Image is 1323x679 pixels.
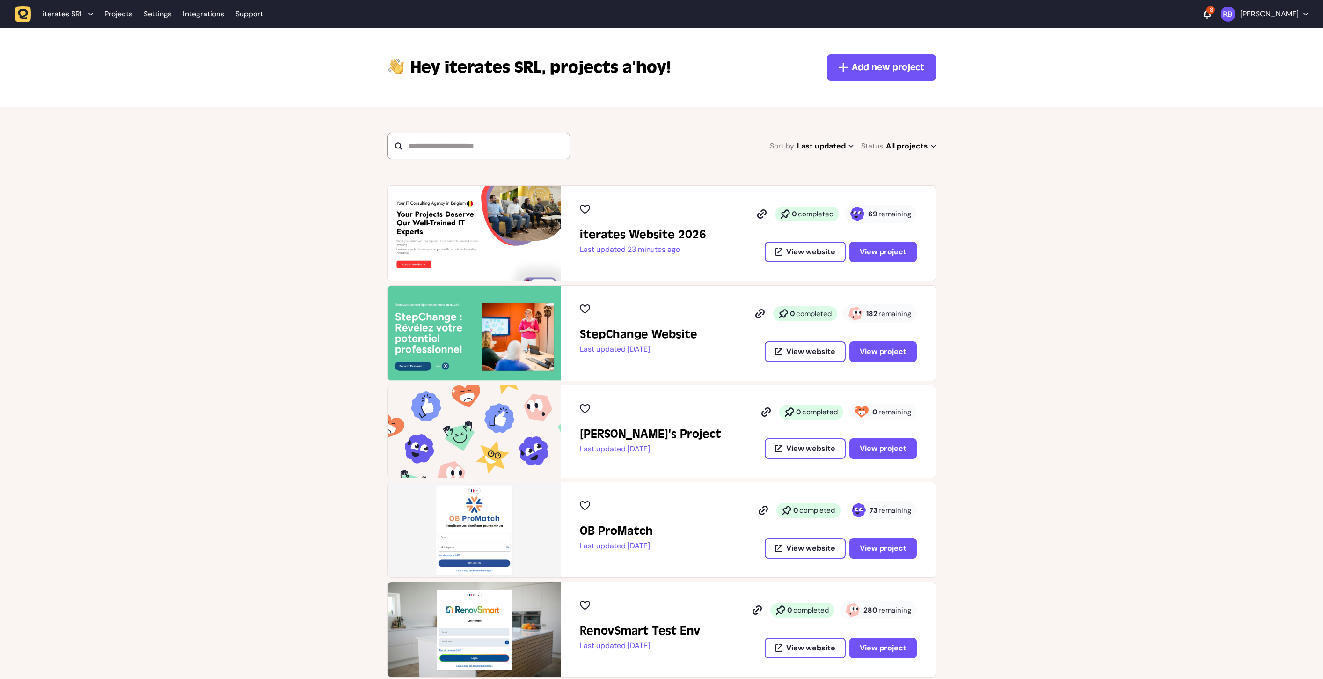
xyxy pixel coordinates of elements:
img: iterates Website 2026 [388,186,561,281]
h2: OB ProMatch [580,524,653,539]
button: View website [765,438,846,459]
button: View project [849,638,917,658]
span: Sort by [770,140,794,153]
img: Rodolphe Balay [1221,7,1235,22]
p: Last updated [DATE] [580,444,721,454]
span: Add new project [852,61,924,74]
span: View project [860,248,906,256]
button: View website [765,538,846,559]
strong: 0 [793,506,798,515]
span: remaining [878,407,911,417]
img: hi-hand [387,56,405,75]
p: Last updated [DATE] [580,345,697,354]
button: View project [849,341,917,362]
span: completed [796,309,832,318]
span: View website [786,348,835,355]
h2: iterates Website 2026 [580,227,706,242]
a: Support [235,9,263,19]
span: iterates SRL [410,56,546,79]
strong: 69 [868,209,877,219]
p: Last updated [DATE] [580,541,653,551]
span: completed [793,605,829,615]
strong: 182 [866,309,877,318]
div: 18 [1206,6,1215,14]
span: View website [786,445,835,452]
span: View website [786,644,835,652]
img: OB ProMatch [388,482,561,577]
span: View project [860,348,906,355]
p: projects a’hoy! [410,56,671,79]
span: View project [860,644,906,652]
span: remaining [878,309,911,318]
strong: 0 [787,605,792,615]
button: iterates SRL [15,6,99,22]
img: John's Project [388,385,561,478]
img: RenovSmart Test Env [388,582,561,677]
button: View website [765,638,846,658]
button: View project [849,538,917,559]
span: remaining [878,605,911,615]
a: Integrations [183,6,224,22]
span: Last updated [797,140,854,153]
span: View website [786,248,835,256]
span: Status [861,140,883,153]
h2: RenovSmart Test Env [580,623,701,638]
p: Last updated 23 minutes ago [580,245,706,254]
button: View project [849,438,917,459]
span: remaining [878,506,911,515]
strong: 73 [870,506,877,515]
strong: 0 [872,407,877,417]
h2: John's Project [580,427,721,442]
span: completed [799,506,835,515]
p: [PERSON_NAME] [1240,9,1299,19]
span: iterates SRL [43,9,84,19]
button: View website [765,341,846,362]
span: View project [860,545,906,552]
span: remaining [878,209,911,219]
strong: 0 [792,209,797,219]
span: completed [802,407,838,417]
button: [PERSON_NAME] [1221,7,1308,22]
p: Last updated [DATE] [580,641,701,650]
span: View website [786,545,835,552]
button: View website [765,242,846,262]
button: Add new project [827,54,936,81]
img: StepChange Website [388,286,561,381]
span: completed [798,209,833,219]
span: All projects [886,140,936,153]
strong: 0 [790,309,795,318]
strong: 280 [863,605,877,615]
a: Projects [104,6,132,22]
span: View project [860,445,906,452]
a: Settings [144,6,172,22]
strong: 0 [796,407,801,417]
h2: StepChange Website [580,327,697,342]
button: View project [849,242,917,262]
